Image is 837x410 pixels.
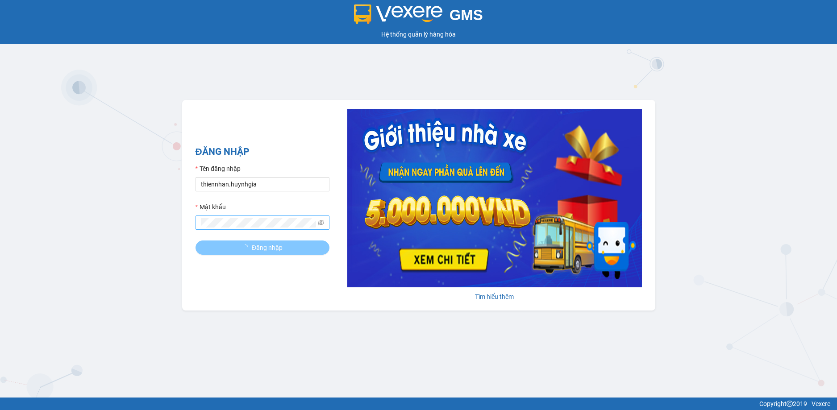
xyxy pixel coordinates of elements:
[242,244,252,251] span: loading
[196,240,329,255] button: Đăng nhập
[7,399,830,409] div: Copyright 2019 - Vexere
[347,292,642,302] div: Tìm hiểu thêm
[196,145,329,159] h2: ĐĂNG NHẬP
[201,218,316,228] input: Mật khẩu
[196,177,329,191] input: Tên đăng nhập
[252,243,283,253] span: Đăng nhập
[318,219,324,226] span: eye-invisible
[450,7,483,23] span: GMS
[347,109,642,287] img: banner-0
[354,13,483,21] a: GMS
[2,29,835,39] div: Hệ thống quản lý hàng hóa
[196,202,226,212] label: Mật khẩu
[196,164,241,174] label: Tên đăng nhập
[787,401,793,407] span: copyright
[354,4,442,24] img: logo 2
